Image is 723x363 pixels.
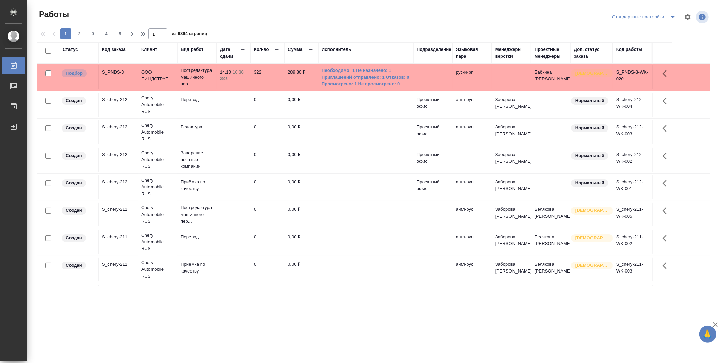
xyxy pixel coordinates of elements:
[575,125,604,132] p: Нормальный
[181,67,213,87] p: Постредактура машинного пер...
[575,152,604,159] p: Нормальный
[102,179,135,185] div: S_chery-212
[453,230,492,254] td: англ-рус
[413,120,453,144] td: Проектный офис
[453,120,492,144] td: англ-рус
[575,235,609,241] p: [DEMOGRAPHIC_DATA]
[495,124,528,137] p: Заборова [PERSON_NAME]
[181,124,213,130] p: Редактура
[575,97,604,104] p: Нормальный
[613,258,652,281] td: S_chery-211-WK-003
[172,29,207,39] span: из 6894 страниц
[413,93,453,117] td: Проектный офис
[284,93,318,117] td: 0,00 ₽
[613,65,652,89] td: S_PNDS-3-WK-020
[141,149,174,170] p: Chery Automobile RUS
[141,232,174,252] p: Chery Automobile RUS
[141,204,174,225] p: Chery Automobile RUS
[531,203,570,226] td: Белякова [PERSON_NAME]
[101,28,112,39] button: 4
[250,65,284,89] td: 322
[115,28,125,39] button: 5
[413,148,453,172] td: Проектный офис
[575,262,609,269] p: [DEMOGRAPHIC_DATA]
[453,65,492,89] td: рус-кирг
[417,46,451,53] div: Подразделение
[613,175,652,199] td: S_chery-212-WK-001
[495,261,528,275] p: Заборова [PERSON_NAME]
[659,175,675,191] button: Здесь прячутся важные кнопки
[220,69,233,75] p: 14.10,
[250,120,284,144] td: 0
[61,96,95,105] div: Заказ еще не согласован с клиентом, искать исполнителей рано
[66,97,82,104] p: Создан
[495,151,528,165] p: Заборова [PERSON_NAME]
[659,65,675,82] button: Здесь прячутся важные кнопки
[610,12,680,22] div: split button
[254,46,269,53] div: Кол-во
[250,148,284,172] td: 0
[453,93,492,117] td: англ-рус
[284,230,318,254] td: 0,00 ₽
[66,70,83,77] p: Подбор
[284,65,318,89] td: 289,80 ₽
[284,203,318,226] td: 0,00 ₽
[284,285,318,309] td: 0,00 ₽
[220,46,240,60] div: Дата сдачи
[495,206,528,220] p: Заборова [PERSON_NAME]
[61,151,95,160] div: Заказ еще не согласован с клиентом, искать исполнителей рано
[613,93,652,117] td: S_chery-212-WK-004
[531,285,570,309] td: Белякова [PERSON_NAME]
[141,46,157,53] div: Клиент
[141,95,174,115] p: Chery Automobile RUS
[61,234,95,243] div: Заказ еще не согласован с клиентом, искать исполнителей рано
[102,46,126,53] div: Код заказа
[250,230,284,254] td: 0
[699,326,716,343] button: 🙏
[102,124,135,130] div: S_chery-212
[453,285,492,309] td: англ-рус
[680,9,696,25] span: Настроить таблицу
[413,175,453,199] td: Проектный офис
[250,285,284,309] td: 0
[531,258,570,281] td: Белякова [PERSON_NAME]
[66,207,82,214] p: Создан
[531,65,570,89] td: Бабкина [PERSON_NAME]
[575,180,604,186] p: Нормальный
[659,258,675,274] button: Здесь прячутся важные кнопки
[453,203,492,226] td: англ-рус
[61,124,95,133] div: Заказ еще не согласован с клиентом, искать исполнителей рано
[61,206,95,215] div: Заказ еще не согласован с клиентом, искать исполнителей рано
[613,203,652,226] td: S_chery-211-WK-005
[613,148,652,172] td: S_chery-212-WK-002
[233,69,244,75] p: 16:30
[284,120,318,144] td: 0,00 ₽
[659,148,675,164] button: Здесь прячутся важные кнопки
[61,69,95,78] div: Можно подбирать исполнителей
[102,151,135,158] div: S_chery-212
[575,70,609,77] p: [DEMOGRAPHIC_DATA]
[659,230,675,246] button: Здесь прячутся важные кнопки
[87,31,98,37] span: 3
[181,46,204,53] div: Вид работ
[141,259,174,280] p: Chery Automobile RUS
[284,258,318,281] td: 0,00 ₽
[659,93,675,109] button: Здесь прячутся важные кнопки
[613,230,652,254] td: S_chery-211-WK-002
[181,149,213,170] p: Заверение печатью компании
[66,180,82,186] p: Создан
[66,262,82,269] p: Создан
[495,46,528,60] div: Менеджеры верстки
[495,234,528,247] p: Заборова [PERSON_NAME]
[613,285,652,309] td: S_chery-211-WK-004
[181,234,213,240] p: Перевод
[288,46,302,53] div: Сумма
[61,179,95,188] div: Заказ еще не согласован с клиентом, искать исполнителей рано
[181,204,213,225] p: Постредактура машинного пер...
[250,203,284,226] td: 0
[659,203,675,219] button: Здесь прячутся важные кнопки
[66,235,82,241] p: Создан
[284,148,318,172] td: 0,00 ₽
[250,175,284,199] td: 0
[453,175,492,199] td: англ-рус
